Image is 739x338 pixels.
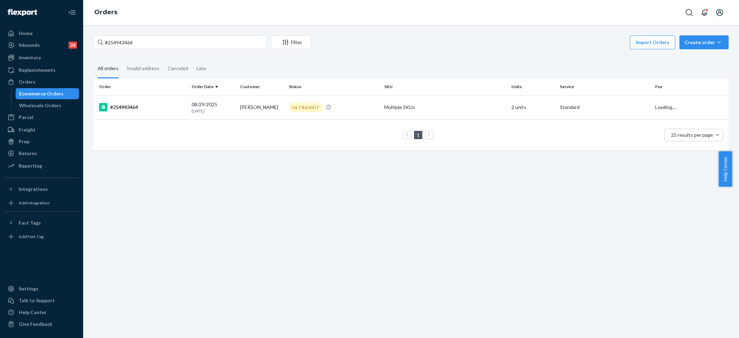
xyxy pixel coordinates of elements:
[19,42,40,49] div: Inbounds
[189,78,238,95] th: Order Date
[4,124,79,135] a: Freight
[509,95,557,119] td: 2 units
[630,35,675,49] button: Import Orders
[4,28,79,39] a: Home
[671,132,713,138] span: 25 results per page
[94,35,267,49] input: Search orders
[99,103,186,111] div: #254943464
[509,78,557,95] th: Units
[237,95,286,119] td: [PERSON_NAME]
[19,102,61,109] div: Wholesale Orders
[192,101,235,114] div: 08/29/2025
[695,317,732,335] iframe: Opens a widget where you can chat to one of our agents
[560,104,650,111] p: Standard
[19,219,41,226] div: Fast Tags
[4,136,79,147] a: Prep
[19,234,44,239] div: Add Fast Tag
[4,197,79,209] a: Add Integration
[94,78,189,95] th: Order
[685,39,723,46] div: Create order
[557,78,652,95] th: Service
[16,88,79,99] a: Ecommerce Orders
[19,285,38,292] div: Settings
[94,8,117,16] a: Orders
[697,6,711,19] button: Open notifications
[19,162,42,169] div: Reporting
[19,54,41,61] div: Inventory
[65,6,79,19] button: Close Navigation
[4,76,79,87] a: Orders
[19,30,33,37] div: Home
[240,84,283,90] div: Customer
[4,319,79,330] button: Give Feedback
[4,112,79,123] a: Parcel
[19,309,47,316] div: Help Center
[89,2,123,23] ol: breadcrumbs
[19,200,50,206] div: Add Integration
[682,6,696,19] button: Open Search Box
[381,95,509,119] td: Multiple SKUs
[719,151,732,187] button: Help Center
[19,186,48,193] div: Integrations
[4,160,79,171] a: Reporting
[8,9,37,16] img: Flexport logo
[271,39,311,46] div: Filter
[4,40,79,51] a: Inbounds24
[19,67,55,74] div: Replenishments
[196,59,206,77] div: Late
[286,78,381,95] th: Status
[4,217,79,228] button: Fast Tags
[19,321,52,328] div: Give Feedback
[4,283,79,294] a: Settings
[289,103,323,112] div: IN TRANSIT
[192,108,235,114] p: [DATE]
[16,100,79,111] a: Wholesale Orders
[168,59,188,77] div: Canceled
[19,138,29,145] div: Prep
[415,132,421,138] a: Page 1 is your current page
[127,59,159,77] div: Invalid address
[713,6,727,19] button: Open account menu
[4,184,79,195] button: Integrations
[19,297,55,304] div: Talk to Support
[4,307,79,318] a: Help Center
[652,95,729,119] td: Loading....
[4,65,79,76] a: Replenishments
[4,231,79,242] a: Add Fast Tag
[98,59,118,78] div: All orders
[69,42,77,49] div: 24
[4,52,79,63] a: Inventory
[652,78,729,95] th: Fee
[4,148,79,159] a: Returns
[679,35,729,49] button: Create order
[19,90,63,97] div: Ecommerce Orders
[4,295,79,306] button: Talk to Support
[381,78,509,95] th: SKU
[19,126,36,133] div: Freight
[19,150,37,157] div: Returns
[271,35,311,49] button: Filter
[19,78,35,85] div: Orders
[19,114,33,121] div: Parcel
